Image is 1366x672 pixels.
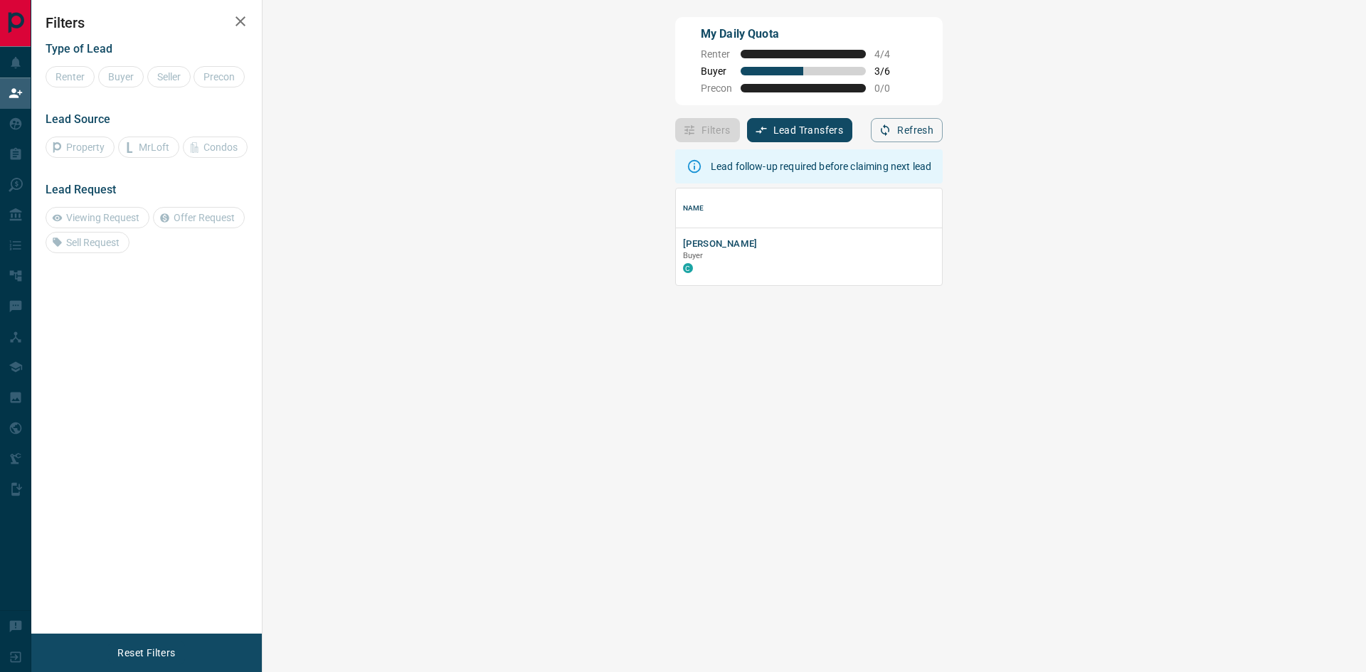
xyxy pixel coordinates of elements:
[108,641,184,665] button: Reset Filters
[46,42,112,55] span: Type of Lead
[874,82,906,94] span: 0 / 0
[683,238,758,251] button: [PERSON_NAME]
[683,251,704,260] span: Buyer
[683,263,693,273] div: condos.ca
[683,188,704,228] div: Name
[871,118,943,142] button: Refresh
[874,48,906,60] span: 4 / 4
[676,188,1180,228] div: Name
[874,65,906,77] span: 3 / 6
[701,48,732,60] span: Renter
[46,14,248,31] h2: Filters
[701,65,732,77] span: Buyer
[46,112,110,126] span: Lead Source
[701,82,732,94] span: Precon
[747,118,853,142] button: Lead Transfers
[711,154,931,179] div: Lead follow-up required before claiming next lead
[46,183,116,196] span: Lead Request
[701,26,906,43] p: My Daily Quota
